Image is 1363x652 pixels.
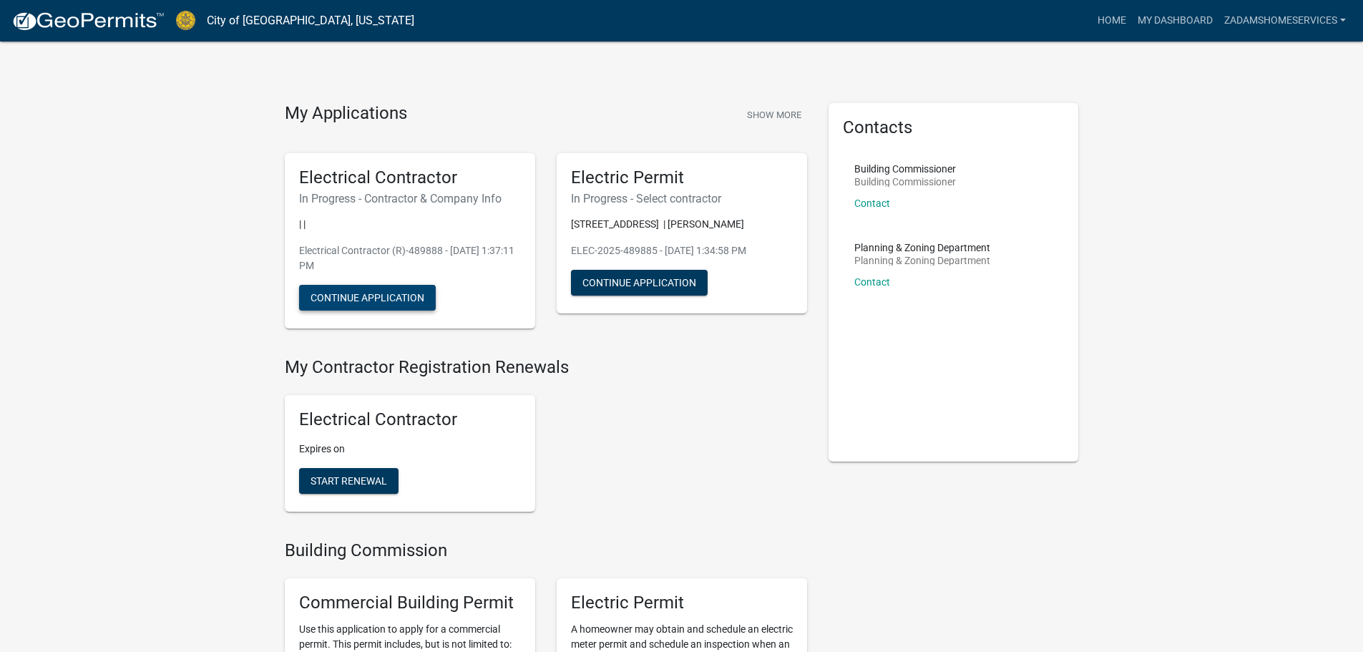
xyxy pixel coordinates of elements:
h4: Building Commission [285,540,807,561]
h4: My Applications [285,103,407,125]
button: Show More [741,103,807,127]
p: Planning & Zoning Department [854,256,990,266]
button: Continue Application [299,285,436,311]
h5: Electric Permit [571,167,793,188]
h6: In Progress - Select contractor [571,192,793,205]
img: City of Jeffersonville, Indiana [176,11,195,30]
p: Expires on [299,442,521,457]
h4: My Contractor Registration Renewals [285,357,807,378]
p: ELEC-2025-489885 - [DATE] 1:34:58 PM [571,243,793,258]
h6: In Progress - Contractor & Company Info [299,192,521,205]
p: Electrical Contractor (R)-489888 - [DATE] 1:37:11 PM [299,243,521,273]
a: City of [GEOGRAPHIC_DATA], [US_STATE] [207,9,414,33]
a: Contact [854,198,890,209]
wm-registration-list-section: My Contractor Registration Renewals [285,357,807,523]
button: Continue Application [571,270,708,296]
button: Start Renewal [299,468,399,494]
a: zadamshomeservices [1218,7,1352,34]
a: My Dashboard [1132,7,1218,34]
p: | | [299,217,521,232]
a: Home [1092,7,1132,34]
p: Building Commissioner [854,177,956,187]
p: Building Commissioner [854,164,956,174]
a: Contact [854,276,890,288]
h5: Electrical Contractor [299,167,521,188]
h5: Contacts [843,117,1065,138]
p: Planning & Zoning Department [854,243,990,253]
h5: Commercial Building Permit [299,593,521,613]
p: [STREET_ADDRESS] | [PERSON_NAME] [571,217,793,232]
h5: Electrical Contractor [299,409,521,430]
h5: Electric Permit [571,593,793,613]
span: Start Renewal [311,475,387,487]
